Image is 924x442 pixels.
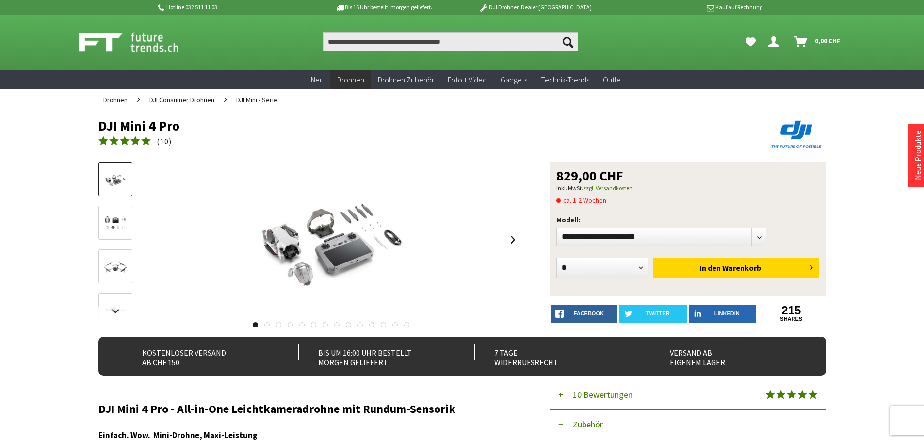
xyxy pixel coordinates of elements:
img: DJI Mini 4 Pro [234,162,428,317]
a: Dein Konto [764,32,787,51]
h2: DJI Mini 4 Pro - All-in-One Leichtkameradrohne mit Rundum-Sensorik [98,403,520,415]
span: Warenkorb [722,263,761,273]
a: Drohnen Zubehör [371,70,441,90]
a: Technik-Trends [534,70,596,90]
p: Bis 16 Uhr bestellt, morgen geliefert. [308,1,459,13]
span: 0,00 CHF [815,33,841,49]
span: In den [699,263,721,273]
div: Kostenloser Versand ab CHF 150 [123,344,277,368]
a: Drohnen [330,70,371,90]
span: ca. 1-2 Wochen [556,195,606,206]
p: Modell: [556,214,819,226]
h1: DJI Mini 4 Pro [98,118,681,133]
button: Zubehör [550,410,826,439]
img: Vorschau: DJI Mini 4 Pro [101,168,130,191]
a: Neu [304,70,330,90]
input: Produkt, Marke, Kategorie, EAN, Artikelnummer… [323,32,578,51]
p: inkl. MwSt. [556,182,819,194]
div: Bis um 16:00 Uhr bestellt Morgen geliefert [298,344,453,368]
span: ( ) [157,136,172,146]
span: twitter [646,311,670,316]
a: shares [758,316,825,322]
button: 10 Bewertungen [550,380,826,410]
span: DJI Consumer Drohnen [149,96,214,104]
h3: Einfach. Wow. Mini-Drohne, Maxi-Leistung [98,429,520,442]
a: (10) [98,135,172,147]
a: twitter [619,305,687,323]
a: zzgl. Versandkosten [583,184,632,192]
a: Foto + Video [441,70,494,90]
a: LinkedIn [689,305,756,323]
p: Kauf auf Rechnung [611,1,762,13]
a: 215 [758,305,825,316]
p: Hotline 032 511 11 03 [157,1,308,13]
span: Drohnen [337,75,364,84]
a: Warenkorb [791,32,845,51]
a: Drohnen [98,89,132,111]
img: Shop Futuretrends - zur Startseite wechseln [79,30,200,54]
a: Meine Favoriten [741,32,761,51]
p: DJI Drohnen Dealer [GEOGRAPHIC_DATA] [459,1,611,13]
span: Neu [311,75,324,84]
span: DJI Mini - Serie [236,96,277,104]
span: Drohnen [103,96,128,104]
a: Neue Produkte [913,131,923,180]
button: Suchen [558,32,578,51]
div: Versand ab eigenem Lager [650,344,805,368]
span: Foto + Video [448,75,487,84]
a: DJI Consumer Drohnen [145,89,219,111]
a: Outlet [596,70,630,90]
a: Gadgets [494,70,534,90]
span: Drohnen Zubehör [378,75,434,84]
div: 7 Tage Widerrufsrecht [474,344,629,368]
a: facebook [551,305,618,323]
span: Technik-Trends [541,75,589,84]
span: 10 [160,136,169,146]
button: In den Warenkorb [653,258,819,278]
img: DJI [768,118,826,150]
span: facebook [574,311,604,316]
span: 829,00 CHF [556,169,623,182]
span: LinkedIn [714,311,740,316]
span: Outlet [603,75,623,84]
span: Gadgets [501,75,527,84]
a: DJI Mini - Serie [231,89,282,111]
